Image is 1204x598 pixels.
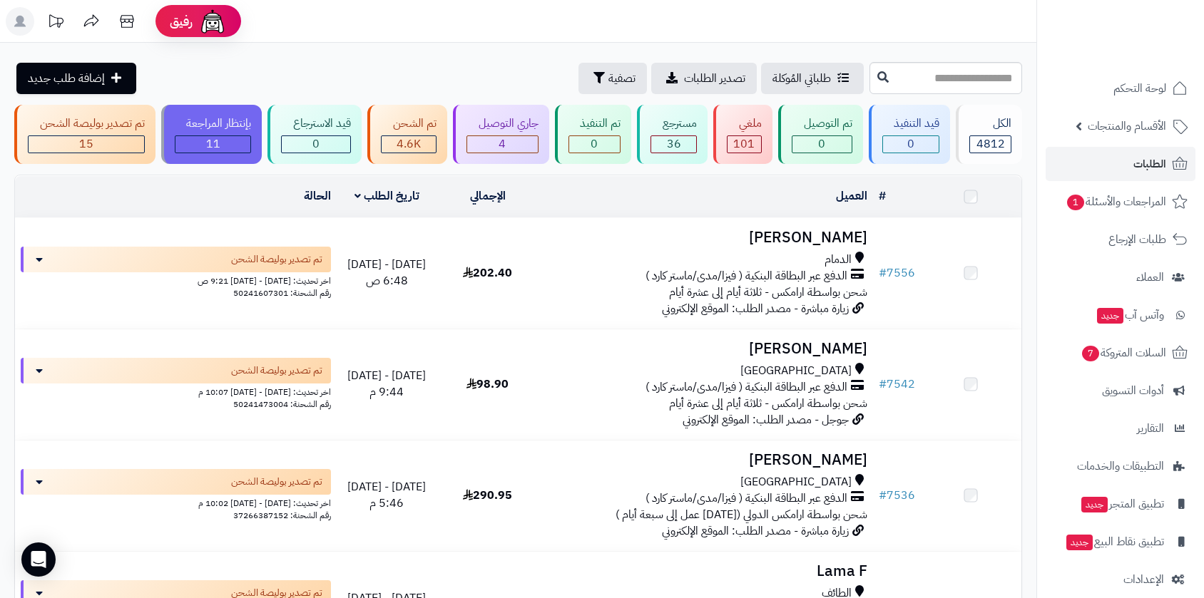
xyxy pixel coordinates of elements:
[879,264,887,282] span: #
[608,70,636,87] span: تصفية
[879,264,915,282] a: #7556
[1081,497,1108,512] span: جديد
[1046,222,1195,257] a: طلبات الإرجاع
[1046,525,1195,559] a: تطبيق نقاط البيعجديد
[883,136,939,153] div: 0
[175,115,252,132] div: بإنتظار المراجعة
[347,478,426,512] span: [DATE] - [DATE] 5:46 م
[1046,373,1195,408] a: أدوات التسويق
[976,135,1005,153] span: 4812
[1046,260,1195,294] a: العملاء
[1107,35,1190,65] img: logo-2.png
[792,136,852,153] div: 0
[1102,381,1164,401] span: أدوات التسويق
[1088,116,1166,136] span: الأقسام والمنتجات
[710,105,775,164] a: ملغي 101
[836,187,867,205] a: العميل
[1080,494,1164,514] span: تطبيق المتجر
[953,105,1025,164] a: الكل4812
[466,376,509,393] span: 98.90
[198,7,227,36] img: ai-face.png
[1046,71,1195,105] a: لوحة التحكم
[1066,535,1093,550] span: جديد
[591,135,598,153] span: 0
[616,506,867,523] span: شحن بواسطة ارامكس الدولي ([DATE] عمل إلى سبعة أيام )
[21,495,331,510] div: اخر تحديث: [DATE] - [DATE] 10:02 م
[1081,343,1166,363] span: السلات المتروكة
[1065,532,1164,552] span: تطبيق نقاط البيع
[28,70,105,87] span: إضافة طلب جديد
[646,490,847,507] span: الدفع عبر البطاقة البنكية ( فيزا/مدى/ماستر كارد )
[544,230,867,246] h3: [PERSON_NAME]
[499,135,506,153] span: 4
[879,487,915,504] a: #7536
[1137,418,1164,438] span: التقارير
[354,187,419,205] a: تاريخ الطلب
[761,63,864,94] a: طلباتي المُوكلة
[727,115,762,132] div: ملغي
[347,256,426,289] span: [DATE] - [DATE] 6:48 ص
[1046,147,1195,181] a: الطلبات
[1046,562,1195,597] a: الإعدادات
[866,105,954,164] a: قيد التنفيذ 0
[544,341,867,357] h3: [PERSON_NAME]
[728,136,761,153] div: 101
[265,105,364,164] a: قيد الاسترجاع 0
[1082,346,1099,361] span: 7
[16,63,136,94] a: إضافة طلب جديد
[669,395,867,412] span: شحن بواسطة ارامكس - ثلاثة أيام إلى عشرة أيام
[552,105,635,164] a: تم التنفيذ 0
[772,70,831,87] span: طلباتي المُوكلة
[882,115,940,132] div: قيد التنفيذ
[879,487,887,504] span: #
[1096,305,1164,325] span: وآتس آب
[231,364,322,378] span: تم تصدير بوليصة الشحن
[79,135,93,153] span: 15
[397,135,421,153] span: 4.6K
[175,136,251,153] div: 11
[683,411,849,428] span: جوجل - مصدر الطلب: الموقع الإلكتروني
[733,135,755,153] span: 101
[669,284,867,301] span: شحن بواسطة ارامكس - ثلاثة أيام إلى عشرة أيام
[1097,308,1123,324] span: جديد
[11,105,158,164] a: تم تصدير بوليصة الشحن 15
[667,135,681,153] span: 36
[1046,411,1195,445] a: التقارير
[450,105,552,164] a: جاري التوصيل 4
[907,135,914,153] span: 0
[646,379,847,396] span: الدفع عبر البطاقة البنكية ( فيزا/مدى/ماستر كارد )
[684,70,745,87] span: تصدير الطلبات
[470,187,506,205] a: الإجمالي
[467,136,538,153] div: 4
[304,187,331,205] a: الحالة
[662,522,849,540] span: زيارة مباشرة - مصدر الطلب: الموقع الإلكتروني
[1136,267,1164,287] span: العملاء
[651,115,697,132] div: مسترجع
[544,452,867,468] h3: [PERSON_NAME]
[775,105,866,164] a: تم التوصيل 0
[879,376,887,393] span: #
[21,383,331,398] div: اخر تحديث: [DATE] - [DATE] 10:07 م
[38,7,73,39] a: تحديثات المنصة
[662,300,849,317] span: زيارة مباشرة - مصدر الطلب: الموقع الإلكتروني
[646,268,847,284] span: الدفع عبر البطاقة البنكية ( فيزا/مدى/ماستر كارد )
[233,287,331,299] span: رقم الشحنة: 50241607301
[1046,298,1195,332] a: وآتس آبجديد
[1046,449,1195,483] a: التطبيقات والخدمات
[466,115,539,132] div: جاري التوصيل
[1123,569,1164,589] span: الإعدادات
[231,475,322,489] span: تم تصدير بوليصة الشحن
[1133,154,1166,174] span: الطلبات
[879,376,915,393] a: #7542
[651,63,757,94] a: تصدير الطلبات
[21,542,56,577] div: Open Intercom Messenger
[569,136,621,153] div: 0
[347,367,426,401] span: [DATE] - [DATE] 9:44 م
[231,252,322,267] span: تم تصدير بوليصة الشحن
[1067,195,1084,210] span: 1
[158,105,265,164] a: بإنتظار المراجعة 11
[463,264,512,282] span: 202.40
[463,487,512,504] span: 290.95
[364,105,450,164] a: تم الشحن 4.6K
[381,115,437,132] div: تم الشحن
